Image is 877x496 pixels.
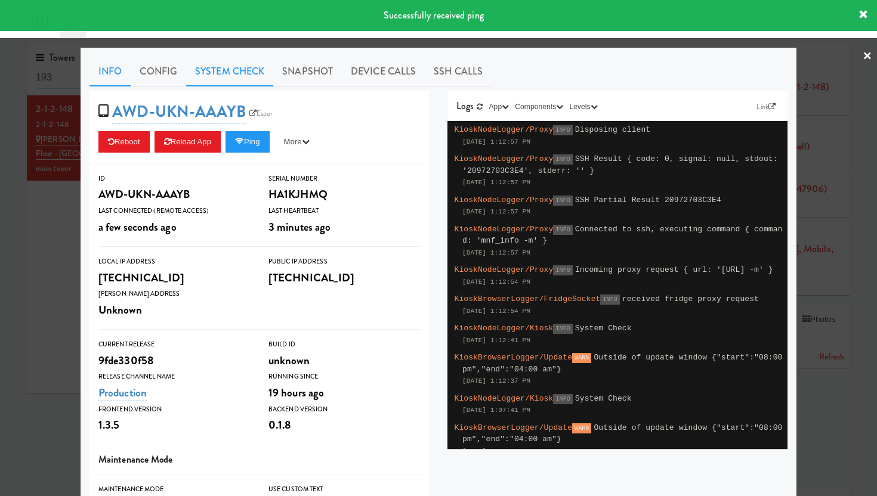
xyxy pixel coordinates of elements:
[575,324,632,333] span: System Check
[98,483,251,495] div: Maintenance Mode
[462,407,530,414] span: [DATE] 1:07:41 PM
[98,268,251,288] div: [TECHNICAL_ID]
[462,249,530,256] span: [DATE] 1:12:57 PM
[98,219,177,235] span: a few seconds ago
[462,278,530,286] span: [DATE] 1:12:54 PM
[455,154,554,163] span: KioskNodeLogger/Proxy
[246,107,276,119] a: Esper
[462,337,530,344] span: [DATE] 1:12:41 PM
[575,394,632,403] span: System Check
[98,371,251,383] div: Release Channel Name
[462,138,530,145] span: [DATE] 1:12:57 PM
[98,452,173,466] span: Maintenance Mode
[575,265,773,274] span: Incoming proxy request { url: '[URL] -m' }
[112,100,246,123] a: AWD-UKN-AAAYB
[553,196,572,206] span: INFO
[456,99,474,113] span: Logs
[455,353,573,362] span: KioskBrowserLogger/Update
[98,339,251,351] div: Current Release
[274,131,319,153] button: More
[226,131,270,153] button: Ping
[553,265,572,275] span: INFO
[98,415,251,435] div: 1.3.5
[98,385,147,401] a: Production
[572,423,591,433] span: WARN
[462,423,783,444] span: Outside of update window {"start":"08:00 pm","end":"04:00 am"}
[462,179,530,186] span: [DATE] 1:12:57 PM
[553,394,572,404] span: INFO
[98,131,150,153] button: Reboot
[268,339,421,351] div: Build Id
[384,8,484,22] span: Successfully received ping
[553,324,572,334] span: INFO
[98,256,251,268] div: Local IP Address
[462,154,778,175] span: SSH Result { code: 0, signal: null, stdout: '20972703C3E4', stderr: '' }
[462,308,530,315] span: [DATE] 1:12:54 PM
[268,173,421,185] div: Serial Number
[98,173,251,185] div: ID
[98,351,251,371] div: 9fde330f58
[754,101,779,113] a: Link
[863,38,872,75] a: ×
[553,125,572,135] span: INFO
[98,300,251,320] div: Unknown
[455,225,554,234] span: KioskNodeLogger/Proxy
[575,196,721,204] span: SSH Partial Result 20972703C3E4
[268,205,421,217] div: Last Heartbeat
[268,184,421,204] div: HA1KJHMQ
[268,351,421,371] div: unknown
[268,415,421,435] div: 0.1.8
[268,371,421,383] div: Running Since
[131,57,186,86] a: Config
[455,423,573,432] span: KioskBrowserLogger/Update
[575,125,650,134] span: Disposing client
[455,324,554,333] span: KioskNodeLogger/Kiosk
[462,208,530,215] span: [DATE] 1:12:57 PM
[268,268,421,288] div: [TECHNICAL_ID]
[155,131,221,153] button: Reload App
[455,125,554,134] span: KioskNodeLogger/Proxy
[455,196,554,204] span: KioskNodeLogger/Proxy
[98,404,251,416] div: Frontend Version
[462,448,530,455] span: [DATE] 1:07:37 PM
[98,288,251,300] div: [PERSON_NAME] Address
[268,385,324,401] span: 19 hours ago
[572,353,591,363] span: WARN
[268,219,331,235] span: 3 minutes ago
[98,205,251,217] div: Last Connected (Remote Access)
[89,57,131,86] a: Info
[268,483,421,495] div: Use Custom Text
[600,294,619,305] span: INFO
[425,57,492,86] a: SSH Calls
[98,184,251,204] div: AWD-UKN-AAAYB
[268,256,421,268] div: Public IP Address
[462,353,783,374] span: Outside of update window {"start":"08:00 pm","end":"04:00 am"}
[553,225,572,235] span: INFO
[186,57,273,86] a: System Check
[268,404,421,416] div: Backend Version
[273,57,342,86] a: Snapshot
[455,265,554,274] span: KioskNodeLogger/Proxy
[486,101,512,113] button: App
[462,225,783,246] span: Connected to ssh, executing command { command: 'mnf_info -m' }
[622,294,759,303] span: received fridge proxy request
[342,57,425,86] a: Device Calls
[566,101,600,113] button: Levels
[462,377,530,385] span: [DATE] 1:12:37 PM
[512,101,566,113] button: Components
[455,394,554,403] span: KioskNodeLogger/Kiosk
[455,294,601,303] span: KioskBrowserLogger/FridgeSocket
[553,154,572,165] span: INFO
